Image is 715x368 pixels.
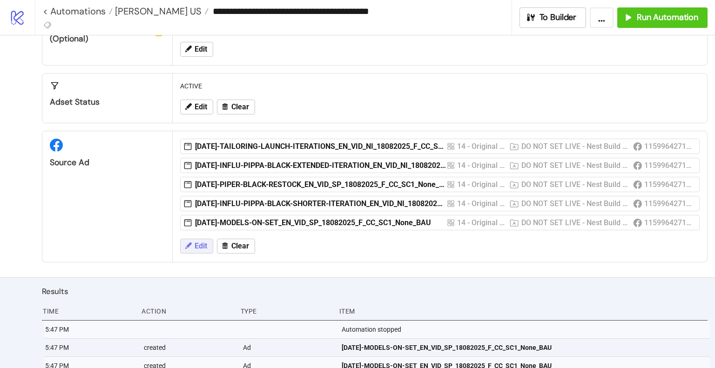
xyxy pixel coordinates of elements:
div: 14 - Original ads US [457,141,506,152]
div: Action [141,302,233,320]
button: Clear [217,100,255,114]
div: 14 - Original ads US [457,160,506,171]
span: Clear [231,242,249,250]
div: 14 - Original ads US [457,217,506,228]
div: 5:47 PM [44,339,136,356]
span: [PERSON_NAME] US [113,5,202,17]
div: Automation stopped [341,321,710,338]
div: [DATE]-INFLU-PIPPA-BLACK-SHORTER-ITERATION_EN_VID_NI_18082025_F_CC_SC12_None_BAU [195,199,446,209]
button: Run Automation [617,7,708,28]
button: Edit [180,42,213,57]
div: [DATE]-PIPER-BLACK-RESTOCK_EN_VID_SP_18082025_F_CC_SC1_None_BAU [195,180,446,190]
button: ... [590,7,614,28]
button: Edit [180,239,213,254]
h2: Results [42,285,708,297]
span: Edit [195,103,207,111]
button: To Builder [519,7,587,28]
div: 5:47 PM [44,321,136,338]
div: DO NOT SET LIVE - Nest Build Campaign US [521,179,630,190]
span: To Builder [540,12,577,23]
div: 1159964271038171 [644,217,694,228]
a: [DATE]-MODELS-ON-SET_EN_VID_SP_18082025_F_CC_SC1_None_BAU [342,339,703,356]
div: Source Ad [50,157,165,168]
div: Adset Status [50,97,165,107]
span: Run Automation [637,12,698,23]
div: DO NOT SET LIVE - Nest Build Campaign US [521,160,630,171]
div: [DATE]-INFLU-PIPPA-BLACK-EXTENDED-ITERATION_EN_VID_NI_18082025_F_CC_SC12_None_BAU [195,161,446,171]
div: DO NOT SET LIVE - Nest Build Campaign US [521,217,630,228]
div: 1159964271038171 [644,160,694,171]
a: [PERSON_NAME] US [113,7,209,16]
div: 14 - Original ads US [457,198,506,209]
span: Edit [195,242,207,250]
div: [DATE]-TAILORING-LAUNCH-ITERATIONS_EN_VID_NI_18082025_F_CC_SC1_None_BAU [195,141,446,152]
div: Type [240,302,332,320]
div: 14 - Original ads US [457,179,506,190]
div: DO NOT SET LIVE - Nest Build Campaign US [521,141,630,152]
div: 1159964271038171 [644,141,694,152]
a: < Automations [43,7,113,16]
span: [DATE]-MODELS-ON-SET_EN_VID_SP_18082025_F_CC_SC1_None_BAU [342,342,552,353]
div: Time [42,302,134,320]
div: [DATE]-MODELS-ON-SET_EN_VID_SP_18082025_F_CC_SC1_None_BAU [195,218,446,228]
span: Edit [195,45,207,54]
div: Ad [242,339,334,356]
div: ACTIVE [176,77,703,95]
div: 1159964271038171 [644,179,694,190]
button: Edit [180,100,213,114]
span: Clear [231,103,249,111]
div: Item [338,302,708,320]
div: 1159964271038171 [644,198,694,209]
div: created [143,339,235,356]
div: DO NOT SET LIVE - Nest Build Campaign US [521,198,630,209]
button: Clear [217,239,255,254]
